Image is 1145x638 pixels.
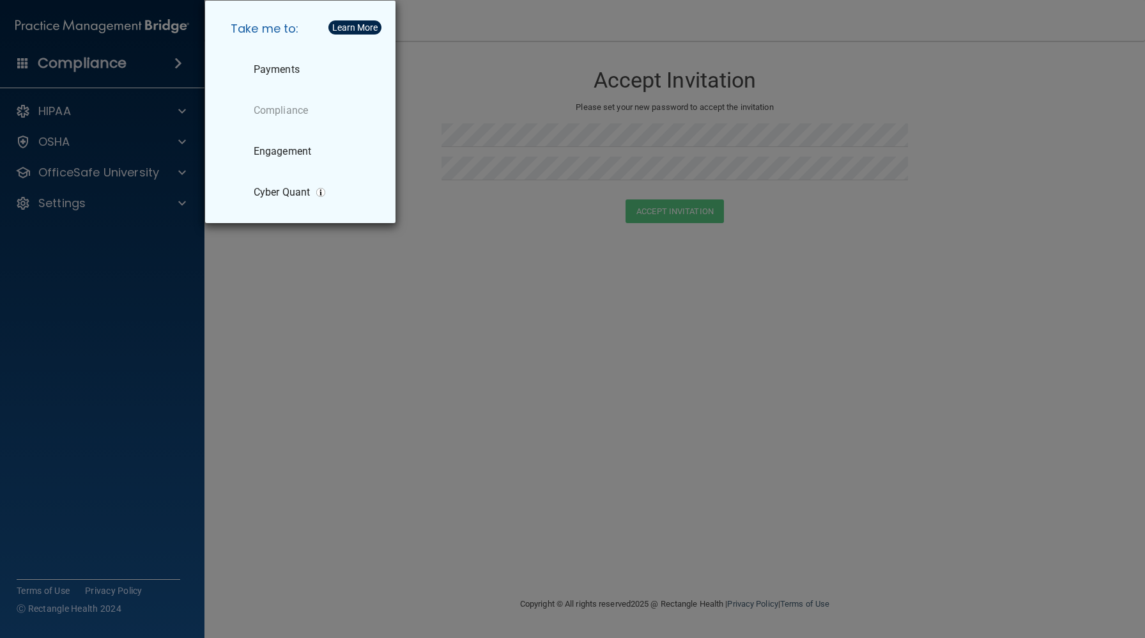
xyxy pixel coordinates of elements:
[254,186,310,199] p: Cyber Quant
[328,20,381,35] button: Learn More
[924,547,1130,598] iframe: Drift Widget Chat Controller
[220,134,385,169] a: Engagement
[220,93,385,128] a: Compliance
[254,145,311,158] p: Engagement
[332,23,378,32] div: Learn More
[220,11,385,47] h5: Take me to:
[220,175,385,210] a: Cyber Quant
[254,63,300,76] p: Payments
[220,52,385,88] a: Payments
